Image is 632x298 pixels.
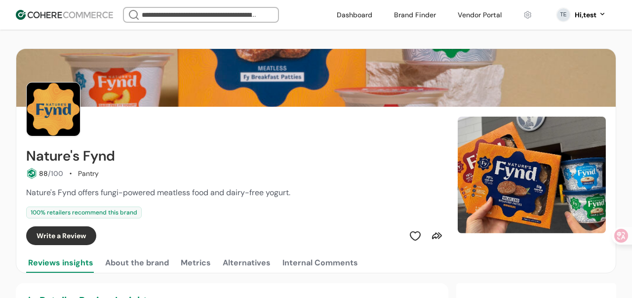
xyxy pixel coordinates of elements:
[26,82,80,136] img: Brand Photo
[458,117,606,233] img: Slide 0
[39,169,48,178] span: 88
[16,10,113,20] img: Cohere Logo
[48,169,63,178] span: /100
[26,187,290,198] span: Nature's Fynd offers fungi-powered meatless food and dairy-free yogurt.
[26,148,115,164] h2: Nature's Fynd
[221,253,273,273] button: Alternatives
[78,169,99,179] div: Pantry
[26,253,95,273] button: Reviews insights
[26,226,96,245] button: Write a Review
[282,257,358,269] div: Internal Comments
[16,49,616,107] img: Brand cover image
[103,253,171,273] button: About the brand
[179,253,213,273] button: Metrics
[458,117,606,233] div: Slide 1
[26,207,142,218] div: 100 % retailers recommend this brand
[575,10,606,20] button: Hi,test
[458,117,606,233] div: Carousel
[575,10,596,20] div: Hi, test
[556,7,571,22] svg: 0 percent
